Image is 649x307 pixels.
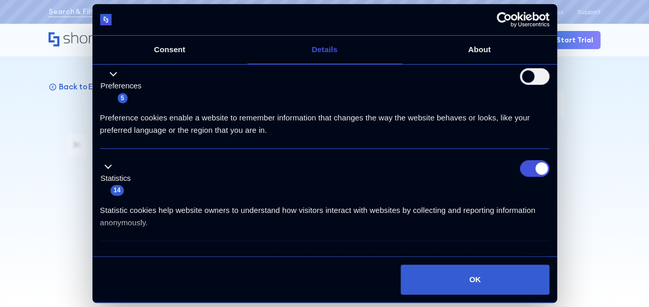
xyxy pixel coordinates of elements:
[459,12,549,27] a: Usercentrics Cookiebot - opens in a new window
[247,36,402,64] a: Details
[49,82,122,91] a: Back to Elements
[101,80,141,92] label: Preferences
[59,82,122,91] p: Back to Elements
[49,32,133,48] a: Home
[100,68,148,104] button: Preferences (5)
[100,14,112,26] img: logo
[118,93,128,103] span: 5
[49,6,131,17] a: Search & Filter Toolbar
[549,31,600,49] a: Start Trial
[401,265,549,295] button: OK
[597,257,649,307] iframe: Chat Widget
[402,36,557,64] a: About
[110,185,124,195] span: 14
[577,8,600,16] a: Support
[100,160,137,196] button: Statistics (14)
[100,196,549,229] div: Statistic cookies help website owners to understand how visitors interact with websites by collec...
[100,253,140,289] button: Marketing (55)
[92,36,247,64] a: Consent
[100,104,549,136] div: Preference cookies enable a website to remember information that changes the way the website beha...
[101,173,131,185] label: Statistics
